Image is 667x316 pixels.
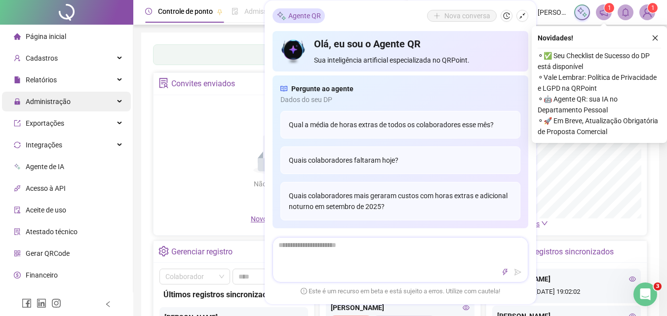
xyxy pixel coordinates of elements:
[158,7,213,15] span: Controle de ponto
[648,3,658,13] sup: Atualize o seu contato no menu Meus Dados
[26,163,64,171] span: Agente de IA
[463,304,470,311] span: eye
[503,12,510,19] span: history
[26,141,62,149] span: Integrações
[163,288,304,301] div: Últimos registros sincronizados
[26,249,70,257] span: Gerar QRCode
[427,10,497,22] button: Nova conversa
[640,5,655,20] img: 58982
[314,55,520,66] span: Sua inteligência artificial especializada no QRPoint.
[171,75,235,92] div: Convites enviados
[14,250,21,257] span: qrcode
[280,83,287,94] span: read
[502,269,509,276] span: thunderbolt
[26,54,58,62] span: Cadastros
[280,37,307,66] img: icon
[14,120,21,127] span: export
[538,94,661,115] span: ⚬ 🤖 Agente QR: sua IA no Departamento Pessoal
[26,76,57,84] span: Relatórios
[26,271,58,279] span: Financeiro
[26,206,66,214] span: Aceite de uso
[497,287,636,298] div: [DATE] 19:02:02
[145,8,152,15] span: clock-circle
[519,12,526,19] span: shrink
[273,8,325,23] div: Agente QR
[217,9,223,15] span: pushpin
[504,244,614,260] div: Últimos registros sincronizados
[14,33,21,40] span: home
[499,266,511,278] button: thunderbolt
[291,83,353,94] span: Pergunte ao agente
[604,3,614,13] sup: 1
[14,55,21,62] span: user-add
[629,276,636,282] span: eye
[280,111,520,139] div: Qual a média de horas extras de todos os colaboradores esse mês?
[538,50,661,72] span: ⚬ ✅ Seu Checklist de Sucesso do DP está disponível
[301,286,500,296] span: Este é um recurso em beta e está sujeito a erros. Utilize com cautela!
[26,119,64,127] span: Exportações
[26,228,78,236] span: Atestado técnico
[244,7,295,15] span: Admissão digital
[314,37,520,51] h4: Olá, eu sou o Agente QR
[14,207,21,213] span: audit
[654,282,662,290] span: 3
[633,282,657,306] iframe: Intercom live chat
[26,184,66,192] span: Acesso à API
[251,215,300,223] span: Novo convite
[280,146,520,174] div: Quais colaboradores faltaram hoje?
[37,298,46,308] span: linkedin
[14,228,21,235] span: solution
[14,185,21,192] span: api
[14,98,21,105] span: lock
[538,33,573,43] span: Novidades !
[541,220,548,227] span: down
[301,287,307,294] span: exclamation-circle
[230,178,321,189] div: Não há dados
[538,7,568,18] span: [PERSON_NAME]
[26,98,71,105] span: Administração
[26,33,66,40] span: Página inicial
[158,246,169,256] span: setting
[232,8,238,15] span: file-done
[577,7,588,18] img: sparkle-icon.fc2bf0ac1784a2077858766a79e2daf3.svg
[22,298,32,308] span: facebook
[621,8,630,17] span: bell
[14,141,21,148] span: sync
[158,78,169,88] span: solution
[652,35,659,41] span: close
[171,244,233,260] div: Gerenciar registro
[51,298,61,308] span: instagram
[608,4,611,11] span: 1
[280,182,520,220] div: Quais colaboradores mais geraram custos com horas extras e adicional noturno em setembro de 2025?
[538,72,661,94] span: ⚬ Vale Lembrar: Política de Privacidade e LGPD na QRPoint
[14,76,21,83] span: file
[599,8,608,17] span: notification
[538,115,661,137] span: ⚬ 🚀 Em Breve, Atualização Obrigatória de Proposta Comercial
[105,301,112,308] span: left
[14,272,21,279] span: dollar
[331,302,470,313] div: [PERSON_NAME]
[497,274,636,284] div: [PERSON_NAME]
[280,94,520,105] span: Dados do seu DP
[276,10,286,21] img: sparkle-icon.fc2bf0ac1784a2077858766a79e2daf3.svg
[651,4,655,11] span: 1
[512,266,524,278] button: send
